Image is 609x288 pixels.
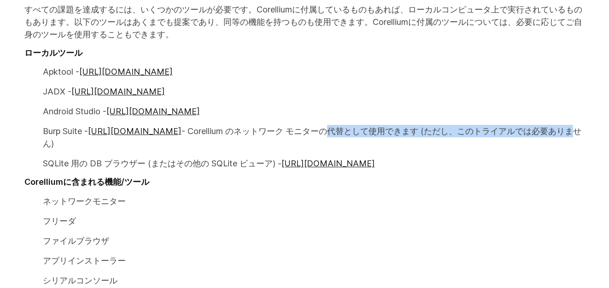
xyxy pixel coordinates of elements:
[88,126,182,136] a: [URL][DOMAIN_NAME]
[43,87,71,96] font: JADX -
[43,256,126,265] font: アプリインストーラー
[43,216,76,226] font: フリーダ
[24,5,582,39] font: すべての課題を達成するには、いくつかのツールが必要です。Corelliumに付属しているものもあれば、ローカルコンピュータ上で実行されているものもあります。以下のツールはあくまでも提案であり、同...
[43,159,281,168] font: SQLite 用の DB ブラウザー (またはその他の SQLite ビューア) -
[24,177,149,187] font: Corelliumに含まれる機能/ツール
[43,196,126,206] font: ネットワークモニター
[71,87,165,96] a: [URL][DOMAIN_NAME]
[106,106,200,116] a: [URL][DOMAIN_NAME]
[79,67,173,76] a: [URL][DOMAIN_NAME]
[43,106,106,116] font: Android Studio -
[43,276,117,285] font: シリアルコンソール
[281,159,375,168] a: [URL][DOMAIN_NAME]
[24,48,82,58] font: ローカルツール
[43,126,88,136] font: Burp Suite -
[43,67,79,76] font: Apktool -
[43,126,581,148] font: - Corellium のネットワーク モニターの代替として使用できます (ただし、このトライアルでは必要ありません)
[43,236,109,246] font: ファイルブラウザ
